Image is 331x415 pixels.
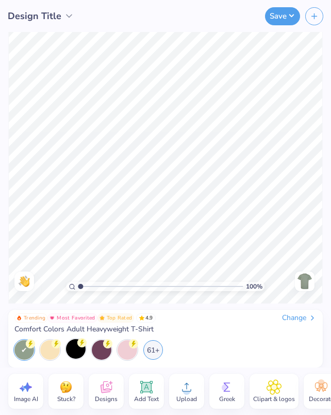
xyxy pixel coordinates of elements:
div: Change [282,313,317,323]
span: Trending [24,315,45,321]
span: Comfort Colors Adult Heavyweight T-Shirt [14,325,154,334]
span: Designs [95,395,118,403]
span: Top Rated [107,315,133,321]
span: Design Title [8,9,61,23]
span: Image AI [14,395,38,403]
span: Add Text [134,395,159,403]
button: Badge Button [14,313,47,323]
button: Save [265,7,300,25]
span: Clipart & logos [253,395,295,403]
img: Back [296,273,313,290]
span: Most Favorited [57,315,95,321]
img: Top Rated sort [100,315,105,321]
img: Most Favorited sort [49,315,55,321]
span: Greek [219,395,235,403]
span: Upload [176,395,197,403]
span: 100 % [246,282,262,291]
img: Stuck? [58,379,74,395]
button: Badge Button [47,313,97,323]
span: 4.9 [136,313,156,323]
button: Badge Button [97,313,135,323]
span: Stuck? [57,395,75,403]
img: Trending sort [16,315,22,321]
div: 61+ [143,340,163,360]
